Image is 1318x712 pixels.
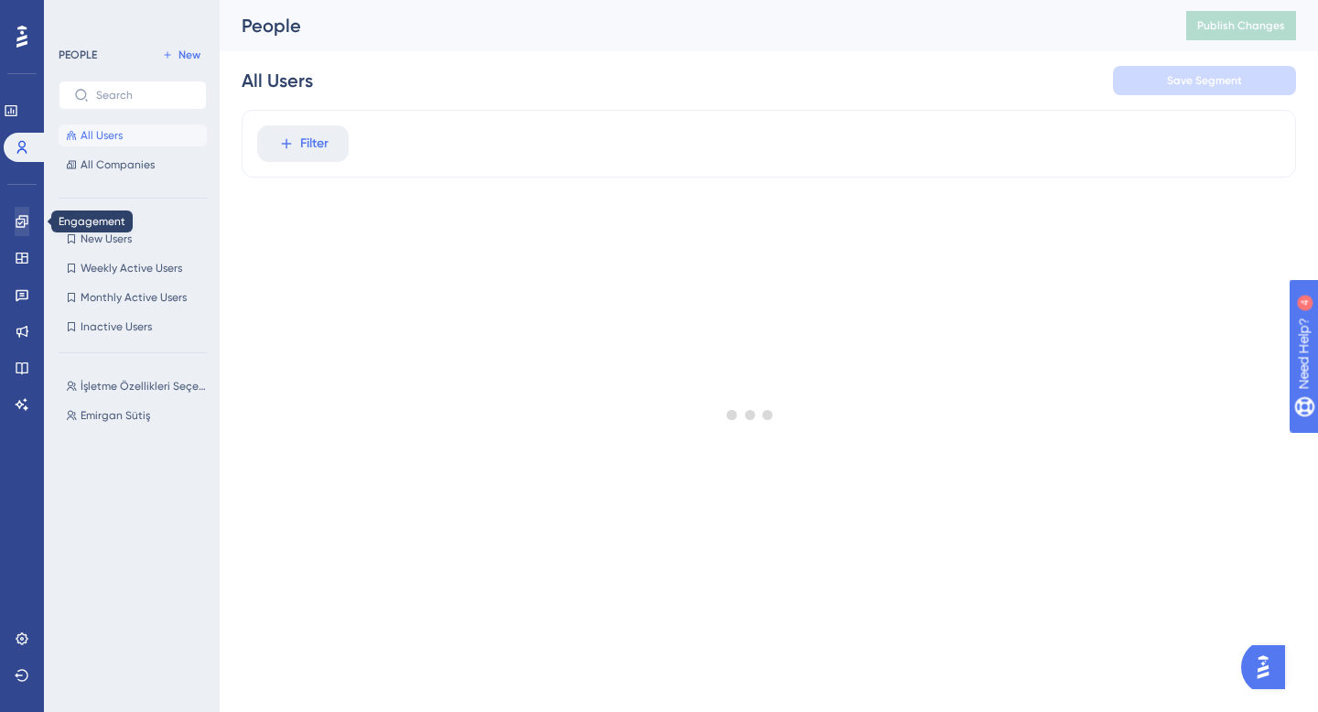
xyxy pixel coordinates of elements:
[81,379,211,394] span: İşletme Özellikleri Seçenler
[127,9,133,24] div: 4
[81,157,155,172] span: All Companies
[242,13,1140,38] div: People
[1197,18,1285,33] span: Publish Changes
[59,228,207,250] button: New Users
[96,89,191,102] input: Search
[81,128,123,143] span: All Users
[81,232,132,246] span: New Users
[81,408,150,423] span: Emirgan Sütiş
[59,405,218,426] button: Emirgan Sütiş
[59,154,207,176] button: All Companies
[59,316,207,338] button: Inactive Users
[59,257,207,279] button: Weekly Active Users
[43,5,114,27] span: Need Help?
[59,375,218,397] button: İşletme Özellikleri Seçenler
[178,48,200,62] span: New
[81,319,152,334] span: Inactive Users
[1167,73,1242,88] span: Save Segment
[242,68,313,93] div: All Users
[81,290,187,305] span: Monthly Active Users
[59,286,207,308] button: Monthly Active Users
[1241,640,1296,695] iframe: UserGuiding AI Assistant Launcher
[1113,66,1296,95] button: Save Segment
[1186,11,1296,40] button: Publish Changes
[156,44,207,66] button: New
[59,48,97,62] div: PEOPLE
[81,261,182,275] span: Weekly Active Users
[59,124,207,146] button: All Users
